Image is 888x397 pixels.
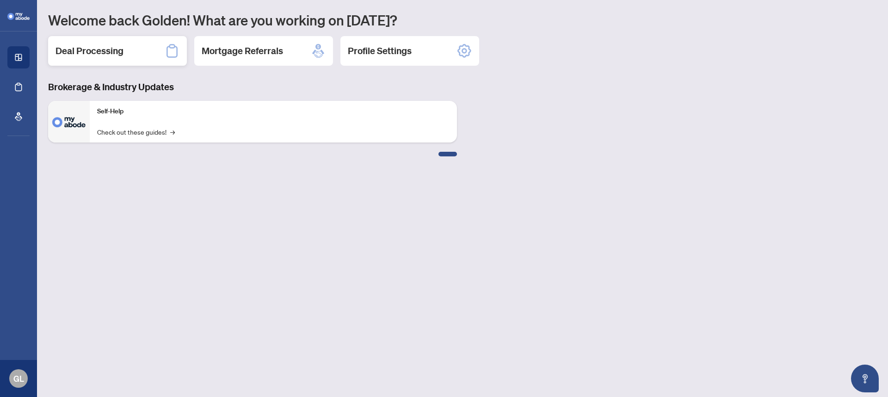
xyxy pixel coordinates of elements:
[97,127,175,137] a: Check out these guides!→
[202,44,283,57] h2: Mortgage Referrals
[48,101,90,143] img: Self-Help
[170,127,175,137] span: →
[348,44,412,57] h2: Profile Settings
[7,13,30,20] img: logo
[48,81,457,93] h3: Brokerage & Industry Updates
[13,372,24,385] span: GL
[55,44,123,57] h2: Deal Processing
[48,11,877,29] h1: Welcome back Golden! What are you working on [DATE]?
[97,106,450,117] p: Self-Help
[851,365,879,392] button: Open asap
